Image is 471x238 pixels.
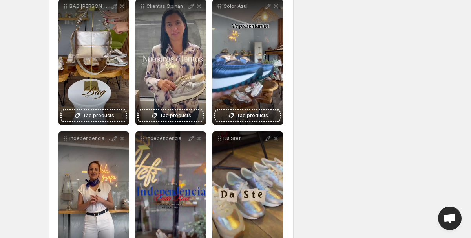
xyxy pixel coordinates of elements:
p: Color Azul [223,3,264,9]
p: Clientas Opinan [146,3,187,9]
p: BAG [PERSON_NAME] [69,3,110,9]
span: Tag products [160,112,191,120]
span: Tag products [83,112,114,120]
button: Tag products [62,110,126,121]
p: Independencia [146,135,187,142]
p: Independencia Vol.2 [69,135,110,142]
span: Tag products [237,112,268,120]
button: Tag products [139,110,203,121]
p: Da Stefi [223,135,264,142]
div: Open chat [438,207,462,230]
button: Tag products [215,110,280,121]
